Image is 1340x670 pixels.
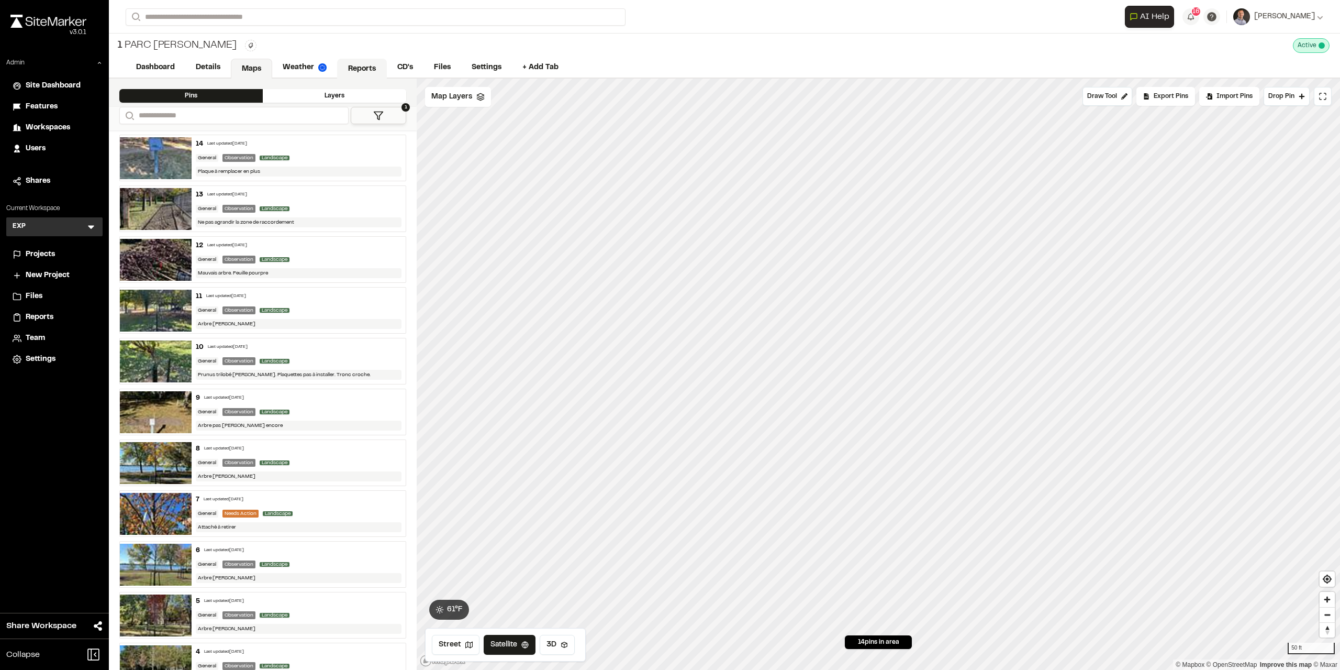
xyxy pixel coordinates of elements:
a: Mapbox logo [420,655,466,667]
button: Open AI Assistant [1125,6,1174,28]
div: Arbre pas [PERSON_NAME] encore [196,421,402,431]
span: Import Pins [1216,92,1253,101]
div: General [196,510,218,518]
a: CD's [387,58,423,78]
a: Mapbox [1176,661,1204,668]
img: file [120,341,192,382]
div: Prunus trilobé [PERSON_NAME]. Plaquettes pas à installer. Tronc croche. [196,370,402,380]
span: Draw Tool [1087,92,1117,101]
img: file [120,290,192,332]
a: Weather [272,58,337,78]
div: Observation [222,154,255,162]
span: Reports [26,312,53,323]
div: General [196,357,218,365]
div: General [196,256,218,263]
div: Layers [263,89,406,103]
img: file [120,442,192,484]
button: Drop Pin [1264,87,1310,106]
span: Active [1298,41,1316,50]
div: General [196,561,218,568]
div: 12 [196,241,203,250]
div: Observation [222,306,255,314]
img: file [120,239,192,281]
span: 61 ° F [447,604,463,616]
a: Map feedback [1260,661,1312,668]
a: Settings [13,354,96,365]
div: Arbre [PERSON_NAME] [196,319,402,329]
a: + Add Tab [512,58,569,78]
button: Zoom out [1320,607,1335,622]
div: Observation [222,205,255,213]
a: Maxar [1313,661,1337,668]
div: Last updated [DATE] [204,395,244,401]
span: Landscape [260,613,289,618]
span: 1 [401,103,410,112]
div: Last updated [DATE] [207,243,247,249]
button: Draw Tool [1082,87,1132,106]
div: Last updated [DATE] [204,497,243,503]
div: Last updated [DATE] [204,446,244,452]
span: Files [26,291,42,302]
button: 61°F [429,600,469,620]
img: file [120,188,192,230]
div: 5 [196,597,200,606]
div: 9 [196,393,200,403]
span: Landscape [260,257,289,262]
div: Parc [PERSON_NAME] [117,38,237,53]
span: Landscape [260,359,289,364]
span: Shares [26,175,50,187]
span: This project is active and counting against your active project count. [1319,42,1325,49]
div: 50 ft [1288,643,1335,654]
div: 13 [196,190,203,200]
span: Drop Pin [1268,92,1294,101]
a: Projects [13,249,96,260]
span: Landscape [260,308,289,313]
a: Dashboard [126,58,185,78]
div: Attaché à retirer [196,522,402,532]
div: 4 [196,647,200,657]
button: Reset bearing to north [1320,622,1335,638]
a: Team [13,333,96,344]
p: Current Workspace [6,204,103,213]
button: Search [119,107,138,124]
p: Admin [6,58,25,68]
div: Observation [222,561,255,568]
h3: EXP [13,222,26,232]
button: Satellite [484,635,535,655]
div: Last updated [DATE] [204,598,244,605]
div: Last updated [DATE] [207,192,247,198]
span: Find my location [1320,572,1335,587]
div: General [196,408,218,416]
span: [PERSON_NAME] [1254,11,1315,23]
div: General [196,154,218,162]
button: Zoom in [1320,592,1335,607]
div: Last updated [DATE] [204,547,244,554]
div: Arbre [PERSON_NAME] [196,624,402,634]
div: Last updated [DATE] [204,649,244,655]
div: Arbre [PERSON_NAME] [196,471,402,481]
img: file [120,595,192,636]
span: Map Layers [431,91,472,103]
a: Workspaces [13,122,96,134]
button: 1 [351,107,406,124]
img: file [120,137,192,179]
span: Landscape [260,410,289,414]
span: AI Help [1140,10,1169,23]
div: Observation [222,408,255,416]
a: Users [13,143,96,155]
div: General [196,662,218,670]
div: Import Pins into your project [1199,87,1259,106]
div: Observation [222,459,255,467]
span: Workspaces [26,122,70,134]
a: New Project [13,270,96,281]
div: 7 [196,495,199,504]
span: Reset bearing to north [1320,623,1335,638]
img: file [120,544,192,586]
div: General [196,306,218,314]
button: 3D [540,635,575,655]
span: Collapse [6,649,40,661]
span: Landscape [260,664,289,668]
div: Observation [222,611,255,619]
